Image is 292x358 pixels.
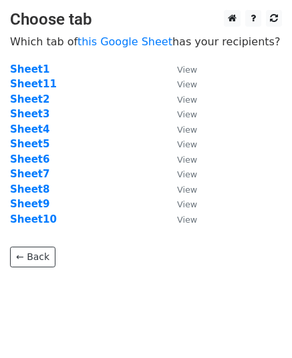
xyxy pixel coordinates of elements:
a: Sheet4 [10,123,49,135]
a: View [164,108,197,120]
a: View [164,63,197,75]
a: Sheet7 [10,168,49,180]
a: Sheet11 [10,78,57,90]
a: View [164,123,197,135]
small: View [177,139,197,149]
a: Sheet10 [10,213,57,225]
a: Sheet1 [10,63,49,75]
a: View [164,168,197,180]
a: View [164,153,197,165]
small: View [177,65,197,75]
a: View [164,78,197,90]
a: Sheet8 [10,183,49,195]
small: View [177,109,197,119]
small: View [177,215,197,225]
small: View [177,169,197,179]
p: Which tab of has your recipients? [10,35,282,49]
small: View [177,185,197,195]
a: View [164,198,197,210]
a: ← Back [10,247,55,267]
a: View [164,93,197,105]
a: Sheet2 [10,93,49,105]
small: View [177,95,197,105]
small: View [177,155,197,165]
a: View [164,213,197,225]
a: Sheet5 [10,138,49,150]
a: Sheet9 [10,198,49,210]
a: View [164,183,197,195]
small: View [177,125,197,135]
h3: Choose tab [10,10,282,29]
a: Sheet3 [10,108,49,120]
small: View [177,199,197,209]
small: View [177,79,197,89]
a: Sheet6 [10,153,49,165]
a: View [164,138,197,150]
a: this Google Sheet [78,35,172,48]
